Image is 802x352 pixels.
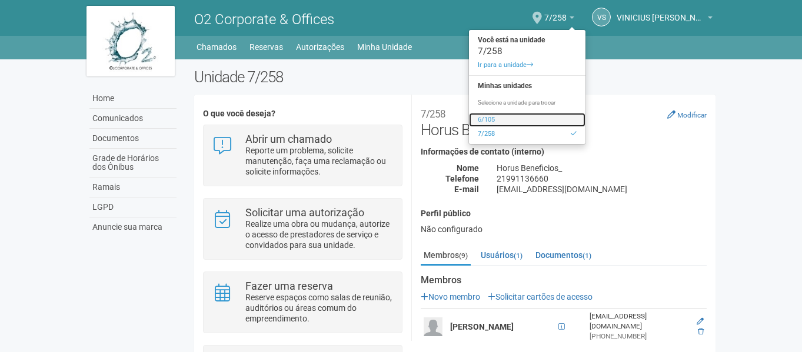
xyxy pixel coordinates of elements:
[469,79,585,93] strong: Minhas unidades
[89,217,177,237] a: Anuncie sua marca
[421,292,480,301] a: Novo membro
[667,110,707,119] a: Modificar
[469,47,585,55] div: 7/258
[590,311,688,331] div: [EMAIL_ADDRESS][DOMAIN_NAME]
[245,133,332,145] strong: Abrir um chamado
[89,197,177,217] a: LGPD
[421,147,707,156] h4: Informações de contato (interno)
[89,89,177,109] a: Home
[249,39,283,55] a: Reservas
[454,185,479,194] strong: E-mail
[469,113,585,127] a: 6/105
[212,134,393,177] a: Abrir um chamado Reporte um problema, solicite manutenção, faça uma reclamação ou solicite inform...
[245,219,393,250] p: Realize uma obra ou mudança, autorize o acesso de prestadores de serviço e convidados para sua un...
[590,331,688,341] div: [PHONE_NUMBER]
[245,145,393,177] p: Reporte um problema, solicite manutenção, faça uma reclamação ou solicite informações.
[583,252,591,260] small: (1)
[617,15,713,24] a: VINICIUS [PERSON_NAME] [PERSON_NAME]
[194,68,716,86] h2: Unidade 7/258
[469,99,585,107] p: Selecione a unidade para trocar
[421,224,707,234] div: Não configurado
[459,252,468,260] small: (9)
[544,2,567,22] span: 7/258
[424,317,442,336] img: user.png
[488,292,593,301] a: Solicitar cartões de acesso
[245,280,333,292] strong: Fazer uma reserva
[194,11,334,28] span: O2 Corporate & Offices
[421,103,707,139] h2: Horus Beneficios _
[457,163,479,173] strong: Nome
[698,327,704,336] a: Excluir membro
[544,15,574,24] a: 7/258
[533,246,594,264] a: Documentos(1)
[469,58,585,72] a: Ir para a unidade
[212,207,393,250] a: Solicitar uma autorização Realize uma obra ou mudança, autorize o acesso de prestadores de serviç...
[89,129,177,149] a: Documentos
[617,2,705,22] span: VINICIUS SANTOS DA ROCHA CORREA
[197,39,237,55] a: Chamados
[488,173,716,184] div: 21991136660
[445,174,479,183] strong: Telefone
[592,8,611,26] a: VS
[89,149,177,177] a: Grade de Horários dos Ônibus
[514,252,523,260] small: (1)
[677,111,707,119] small: Modificar
[89,109,177,129] a: Comunicados
[450,322,514,331] strong: [PERSON_NAME]
[488,163,716,173] div: Horus Beneficios_
[469,127,585,141] a: 7/258
[245,292,393,324] p: Reserve espaços como salas de reunião, auditórios ou áreas comum do empreendimento.
[469,33,585,47] strong: Você está na unidade
[86,6,175,76] img: logo.jpg
[421,246,471,266] a: Membros(9)
[245,206,364,219] strong: Solicitar uma autorização
[89,177,177,197] a: Ramais
[203,109,402,118] h4: O que você deseja?
[212,281,393,324] a: Fazer uma reserva Reserve espaços como salas de reunião, auditórios ou áreas comum do empreendime...
[488,184,716,195] div: [EMAIL_ADDRESS][DOMAIN_NAME]
[296,39,344,55] a: Autorizações
[697,317,704,326] a: Editar membro
[421,108,445,120] small: 7/258
[357,39,412,55] a: Minha Unidade
[421,275,707,286] strong: Membros
[421,209,707,218] h4: Perfil público
[478,246,525,264] a: Usuários(1)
